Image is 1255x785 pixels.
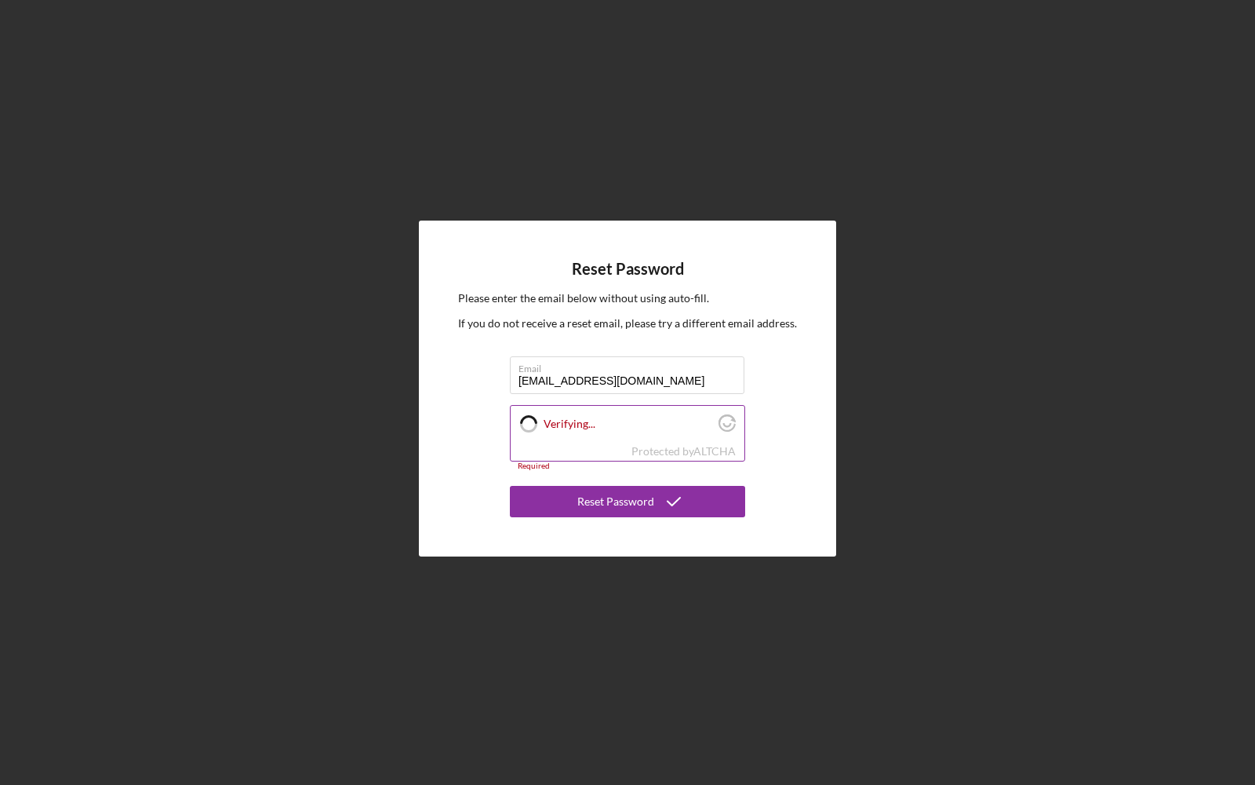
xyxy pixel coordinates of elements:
[458,290,797,307] p: Please enter the email below without using auto-fill.
[572,260,684,278] h4: Reset Password
[518,357,744,374] label: Email
[458,315,797,332] p: If you do not receive a reset email, please try a different email address.
[544,418,714,430] label: Verifying...
[577,486,654,517] div: Reset Password
[510,486,745,517] button: Reset Password
[510,462,745,471] div: Required
[693,444,736,458] a: Visit Altcha.org
[631,445,736,458] div: Protected by
[718,421,736,434] a: Visit Altcha.org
